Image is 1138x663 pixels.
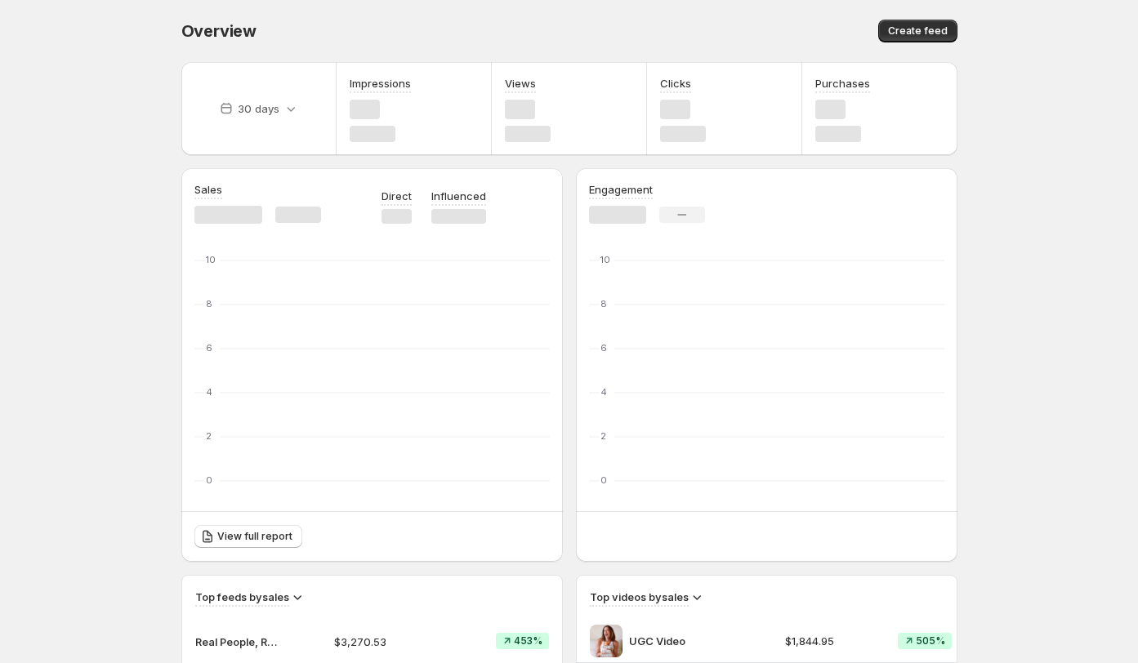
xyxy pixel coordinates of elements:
[629,633,752,649] p: UGC Video
[217,530,292,543] span: View full report
[505,75,536,91] h3: Views
[600,342,607,354] text: 6
[600,298,607,309] text: 8
[206,430,212,442] text: 2
[238,100,279,117] p: 30 days
[181,21,257,41] span: Overview
[195,589,289,605] h3: Top feeds by sales
[589,181,653,198] h3: Engagement
[590,625,623,657] img: UGC Video
[660,75,691,91] h3: Clicks
[600,386,607,398] text: 4
[600,430,606,442] text: 2
[916,634,945,647] span: 505%
[206,254,216,265] text: 10
[206,386,212,398] text: 4
[194,181,222,198] h3: Sales
[334,634,447,650] p: $3,270.53
[888,24,948,38] span: Create feed
[785,633,879,649] p: $1,844.95
[600,474,607,486] text: 0
[431,188,486,204] p: Influenced
[195,634,277,650] p: Real People, Real Results
[590,589,689,605] h3: Top videos by sales
[514,634,542,647] span: 453%
[350,75,411,91] h3: Impressions
[878,20,957,42] button: Create feed
[600,254,610,265] text: 10
[382,188,412,204] p: Direct
[206,474,212,486] text: 0
[206,298,212,309] text: 8
[815,75,870,91] h3: Purchases
[194,525,302,548] a: View full report
[206,342,212,354] text: 6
